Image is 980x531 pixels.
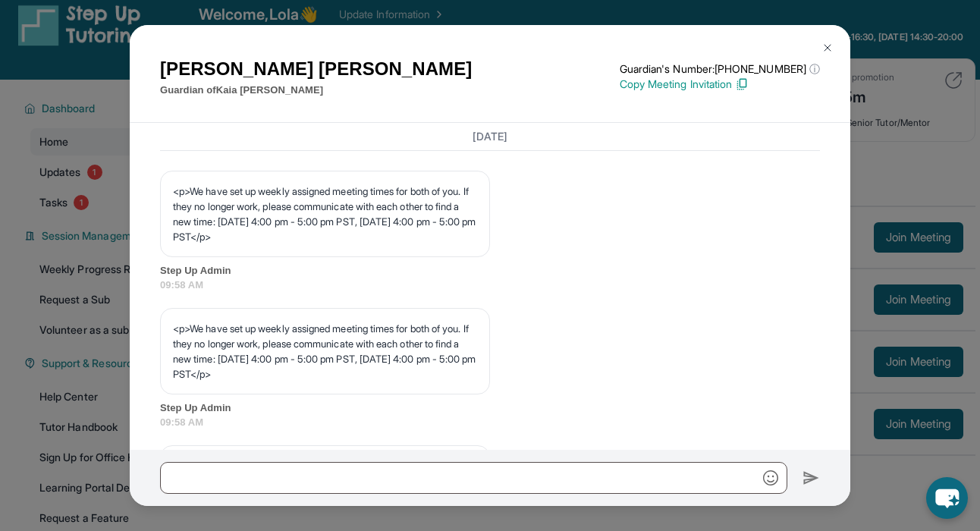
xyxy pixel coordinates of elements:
[160,415,820,430] span: 09:58 AM
[620,61,820,77] p: Guardian's Number: [PHONE_NUMBER]
[173,184,477,244] p: <p>We have set up weekly assigned meeting times for both of you. If they no longer work, please c...
[620,77,820,92] p: Copy Meeting Invitation
[160,55,472,83] h1: [PERSON_NAME] [PERSON_NAME]
[160,263,820,278] span: Step Up Admin
[160,83,472,98] p: Guardian of Kaia [PERSON_NAME]
[160,129,820,144] h3: [DATE]
[803,469,820,487] img: Send icon
[821,42,834,54] img: Close Icon
[809,61,820,77] span: ⓘ
[926,477,968,519] button: chat-button
[735,77,749,91] img: Copy Icon
[173,321,477,382] p: <p>We have set up weekly assigned meeting times for both of you. If they no longer work, please c...
[160,401,820,416] span: Step Up Admin
[763,470,778,485] img: Emoji
[160,278,820,293] span: 09:58 AM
